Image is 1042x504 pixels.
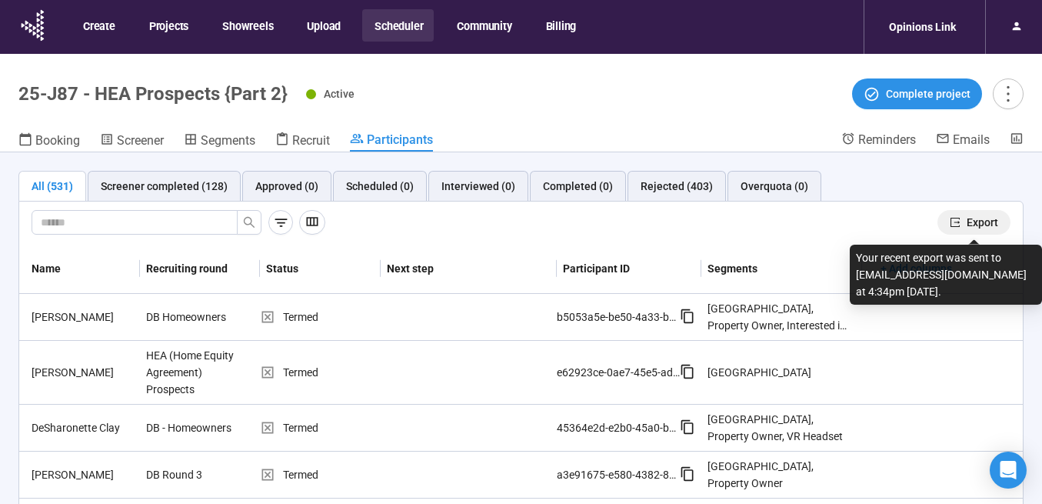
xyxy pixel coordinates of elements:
[707,300,849,334] div: [GEOGRAPHIC_DATA], Property Owner, Interested in HEA, Q4a Consent, Q4b - Continue, Decision Maker...
[850,245,1042,305] div: Your recent export was sent to [EMAIL_ADDRESS][DOMAIN_NAME] at 4:34pm [DATE].
[937,210,1010,235] button: exportExport
[32,178,73,195] div: All (531)
[18,83,288,105] h1: 25-J87 - HEA Prospects {Part 2}
[324,88,355,100] span: Active
[260,419,381,436] div: Termed
[362,9,434,42] button: Scheduler
[707,458,849,492] div: [GEOGRAPHIC_DATA], Property Owner
[140,341,255,404] div: HEA (Home Equity Agreement) Prospects
[350,132,433,152] a: Participants
[100,132,164,152] a: Screener
[210,9,284,42] button: Showreels
[707,411,849,445] div: [GEOGRAPHIC_DATA], Property Owner, VR Headset
[701,244,862,294] th: Segments
[71,9,126,42] button: Create
[255,178,318,195] div: Approved (0)
[25,466,140,483] div: [PERSON_NAME]
[101,178,228,195] div: Screener completed (128)
[346,178,414,195] div: Scheduled (0)
[858,132,916,147] span: Reminders
[534,9,588,42] button: Billing
[25,419,140,436] div: DeSharonette Clay
[140,244,261,294] th: Recruiting round
[260,466,381,483] div: Termed
[18,132,80,152] a: Booking
[557,244,701,294] th: Participant ID
[140,460,255,489] div: DB Round 3
[557,309,680,325] div: b5053a5e-be50-4a33-bb82-7bb80913d004
[237,210,261,235] button: search
[886,85,970,102] span: Complete project
[275,132,330,152] a: Recruit
[140,302,255,332] div: DB Homeowners
[641,178,713,195] div: Rejected (403)
[997,83,1018,104] span: more
[381,244,558,294] th: Next step
[936,132,990,150] a: Emails
[292,133,330,148] span: Recruit
[953,132,990,147] span: Emails
[741,178,808,195] div: Overquota (0)
[295,9,351,42] button: Upload
[707,364,811,381] div: [GEOGRAPHIC_DATA]
[367,132,433,147] span: Participants
[557,466,680,483] div: a3e91675-e580-4382-8099-5d6eff121e31
[117,133,164,148] span: Screener
[444,9,522,42] button: Community
[25,309,140,325] div: [PERSON_NAME]
[880,12,965,42] div: Opinions Link
[557,419,680,436] div: 45364e2d-e2b0-45a0-b031-20c4f1814cea
[441,178,515,195] div: Interviewed (0)
[19,244,140,294] th: Name
[137,9,199,42] button: Projects
[543,178,613,195] div: Completed (0)
[557,364,680,381] div: e62923ce-0ae7-45e5-ad80-501c55a67be8
[35,133,80,148] span: Booking
[260,364,381,381] div: Termed
[140,413,255,442] div: DB - Homeowners
[184,132,255,152] a: Segments
[25,364,140,381] div: [PERSON_NAME]
[993,78,1024,109] button: more
[201,133,255,148] span: Segments
[852,78,982,109] button: Complete project
[243,216,255,229] span: search
[990,452,1027,489] div: Open Intercom Messenger
[260,244,381,294] th: Status
[841,132,916,150] a: Reminders
[260,309,381,325] div: Termed
[950,217,960,228] span: export
[967,214,998,231] span: Export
